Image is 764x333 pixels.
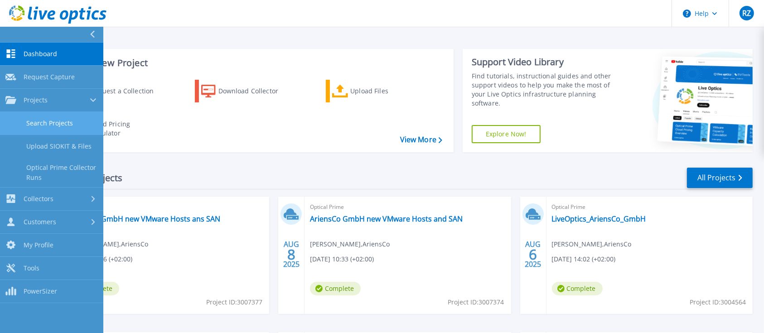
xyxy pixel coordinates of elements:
span: Optical Prime [68,202,264,212]
a: All Projects [687,168,753,188]
div: AUG 2025 [524,238,542,271]
span: 8 [287,251,295,258]
a: AriensCo GmbH new VMware Hosts and SAN [310,214,463,223]
span: PowerSizer [24,287,57,295]
span: Complete [310,282,361,295]
span: Customers [24,218,56,226]
div: Find tutorials, instructional guides and other support videos to help you make the most of your L... [472,72,619,108]
a: AriensCo GmbH new VMware Hosts ans SAN [68,214,220,223]
span: [PERSON_NAME] , AriensCo [310,239,390,249]
div: Download Collector [218,82,291,100]
h3: Start a New Project [64,58,442,68]
a: Explore Now! [472,125,541,143]
div: Support Video Library [472,56,619,68]
span: Request Capture [24,73,75,81]
div: Request a Collection [90,82,163,100]
span: Project ID: 3007374 [448,297,504,307]
span: [PERSON_NAME] , AriensCo [552,239,632,249]
a: LiveOptics_AriensCo_GmbH [552,214,646,223]
span: Complete [552,282,603,295]
span: Project ID: 3004564 [690,297,746,307]
a: Upload Files [326,80,427,102]
span: Project ID: 3007377 [206,297,262,307]
span: RZ [742,10,751,17]
span: [PERSON_NAME] , AriensCo [68,239,148,249]
span: [DATE] 10:33 (+02:00) [310,254,374,264]
span: Optical Prime [552,202,747,212]
span: Tools [24,264,39,272]
div: Cloud Pricing Calculator [89,120,161,138]
span: Optical Prime [310,202,505,212]
div: Upload Files [350,82,423,100]
div: AUG 2025 [283,238,300,271]
a: Request a Collection [64,80,165,102]
span: Dashboard [24,50,57,58]
a: View More [400,135,442,144]
span: My Profile [24,241,53,249]
span: Projects [24,96,48,104]
span: [DATE] 14:02 (+02:00) [552,254,616,264]
span: Collectors [24,195,53,203]
a: Download Collector [195,80,296,102]
a: Cloud Pricing Calculator [64,117,165,140]
span: 6 [529,251,537,258]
